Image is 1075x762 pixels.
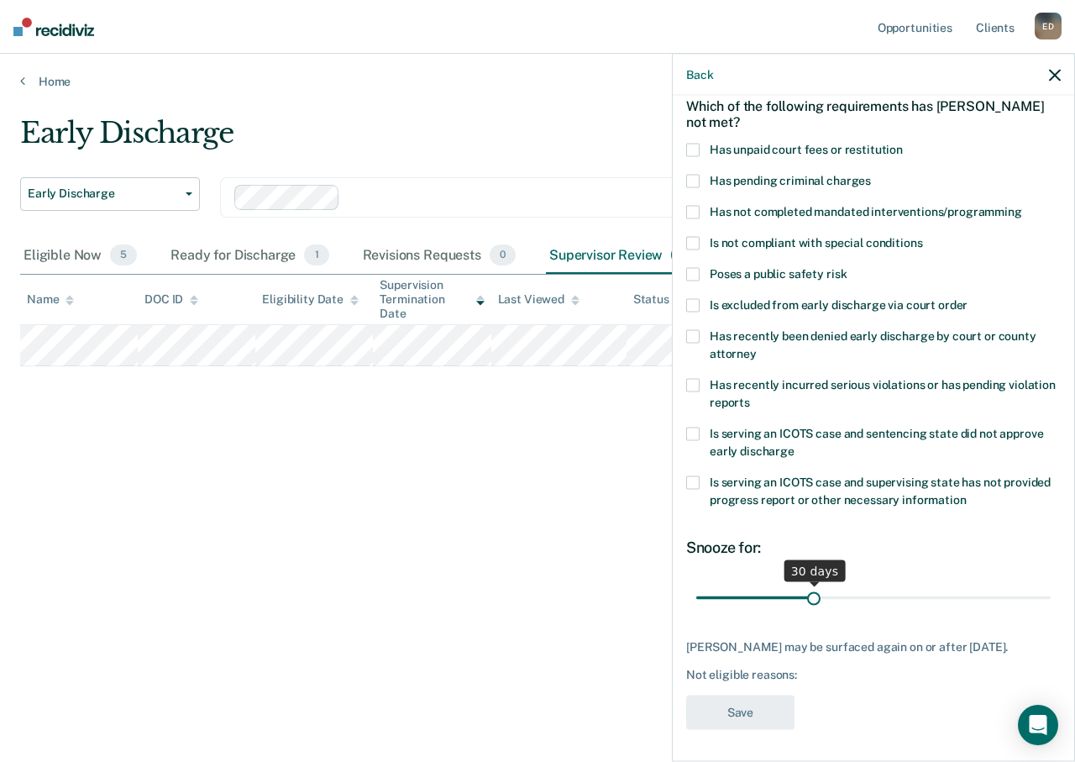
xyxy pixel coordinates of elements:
span: 5 [110,244,137,266]
a: Home [20,74,1055,89]
div: Which of the following requirements has [PERSON_NAME] not met? [686,84,1061,143]
span: Has not completed mandated interventions/programming [710,205,1022,218]
span: Early Discharge [28,187,179,201]
span: 1 [304,244,328,266]
button: Save [686,696,794,730]
span: Is serving an ICOTS case and sentencing state did not approve early discharge [710,427,1043,458]
div: Status [633,292,669,307]
span: Poses a public safety risk [710,267,847,281]
div: Last Viewed [498,292,579,307]
span: Has recently incurred serious violations or has pending violation reports [710,378,1056,409]
span: Is excluded from early discharge via court order [710,298,967,312]
div: DOC ID [144,292,198,307]
span: Has unpaid court fees or restitution [710,143,903,156]
div: Eligible Now [20,238,140,275]
div: Supervisor Review [546,238,700,275]
button: Back [686,67,713,81]
div: Early Discharge [20,116,988,164]
div: [PERSON_NAME] may be surfaced again on or after [DATE]. [686,639,1061,654]
div: Name [27,292,74,307]
div: 30 days [784,560,846,581]
div: Ready for Discharge [167,238,332,275]
div: Supervision Termination Date [380,278,484,320]
div: E D [1035,13,1062,39]
span: Is serving an ICOTS case and supervising state has not provided progress report or other necessar... [710,476,1051,507]
div: Not eligible reasons: [686,668,1061,682]
div: Snooze for: [686,539,1061,557]
div: Eligibility Date [262,292,359,307]
div: Open Intercom Messenger [1018,705,1058,745]
span: Has recently been denied early discharge by court or county attorney [710,329,1036,360]
span: Has pending criminal charges [710,174,871,187]
span: 0 [490,244,516,266]
div: Revisions Requests [359,238,519,275]
img: Recidiviz [13,18,94,36]
span: Is not compliant with special conditions [710,236,922,250]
